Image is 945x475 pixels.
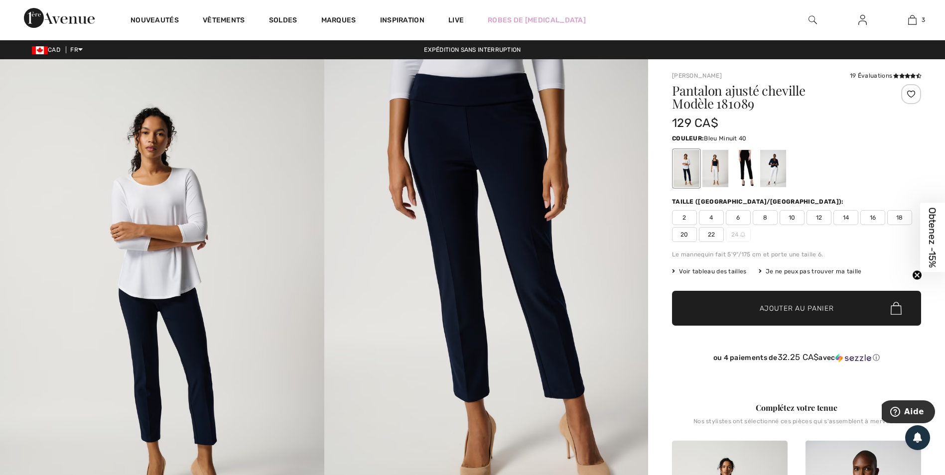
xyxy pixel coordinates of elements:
button: Close teaser [912,270,922,280]
a: Nouveautés [131,16,179,26]
img: 1ère Avenue [24,8,95,28]
span: 20 [672,227,697,242]
div: 19 Évaluations [850,71,921,80]
span: 16 [860,210,885,225]
a: Vêtements [203,16,245,26]
img: Mon panier [908,14,917,26]
div: Complétez votre tenue [672,402,921,414]
img: Mes infos [858,14,867,26]
span: 3 [922,15,925,24]
a: Marques [321,16,356,26]
div: Obtenez -15%Close teaser [920,203,945,272]
a: Live [448,15,464,25]
a: Soldes [269,16,297,26]
span: 12 [807,210,831,225]
span: 4 [699,210,724,225]
span: Voir tableau des tailles [672,267,747,276]
div: Vanille 30 [760,150,786,187]
span: Ajouter au panier [760,303,834,314]
a: 3 [888,14,937,26]
span: CAD [32,46,64,53]
span: 10 [780,210,805,225]
div: Nos stylistes ont sélectionné ces pièces qui s'assemblent à merveille. [672,418,921,433]
span: 32.25 CA$ [778,352,819,362]
button: Ajouter au panier [672,291,921,326]
span: Obtenez -15% [927,208,939,268]
a: [PERSON_NAME] [672,72,722,79]
iframe: Ouvre un widget dans lequel vous pouvez trouver plus d’informations [882,400,935,425]
span: Couleur: [672,135,704,142]
a: Robes de [MEDICAL_DATA] [488,15,586,25]
img: ring-m.svg [740,232,745,237]
span: 22 [699,227,724,242]
div: Je ne peux pas trouver ma taille [759,267,862,276]
span: 2 [672,210,697,225]
div: Blanc [702,150,728,187]
span: FR [70,46,83,53]
img: Sezzle [835,354,871,362]
img: Canadian Dollar [32,46,48,54]
div: Bleu Minuit 40 [674,150,699,187]
div: ou 4 paiements de32.25 CA$avecSezzle Cliquez pour en savoir plus sur Sezzle [672,353,921,366]
div: Noir [731,150,757,187]
span: Inspiration [380,16,424,26]
span: 14 [833,210,858,225]
div: Taille ([GEOGRAPHIC_DATA]/[GEOGRAPHIC_DATA]): [672,197,846,206]
span: 6 [726,210,751,225]
span: 8 [753,210,778,225]
div: ou 4 paiements de avec [672,353,921,362]
span: Bleu Minuit 40 [704,135,746,142]
h1: Pantalon ajusté cheville Modèle 181089 [672,84,880,110]
span: 129 CA$ [672,116,718,130]
a: Se connecter [850,14,875,26]
img: Bag.svg [891,302,902,315]
span: 18 [887,210,912,225]
span: 24 [726,227,751,242]
img: recherche [809,14,817,26]
div: Le mannequin fait 5'9"/175 cm et porte une taille 6. [672,250,921,259]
